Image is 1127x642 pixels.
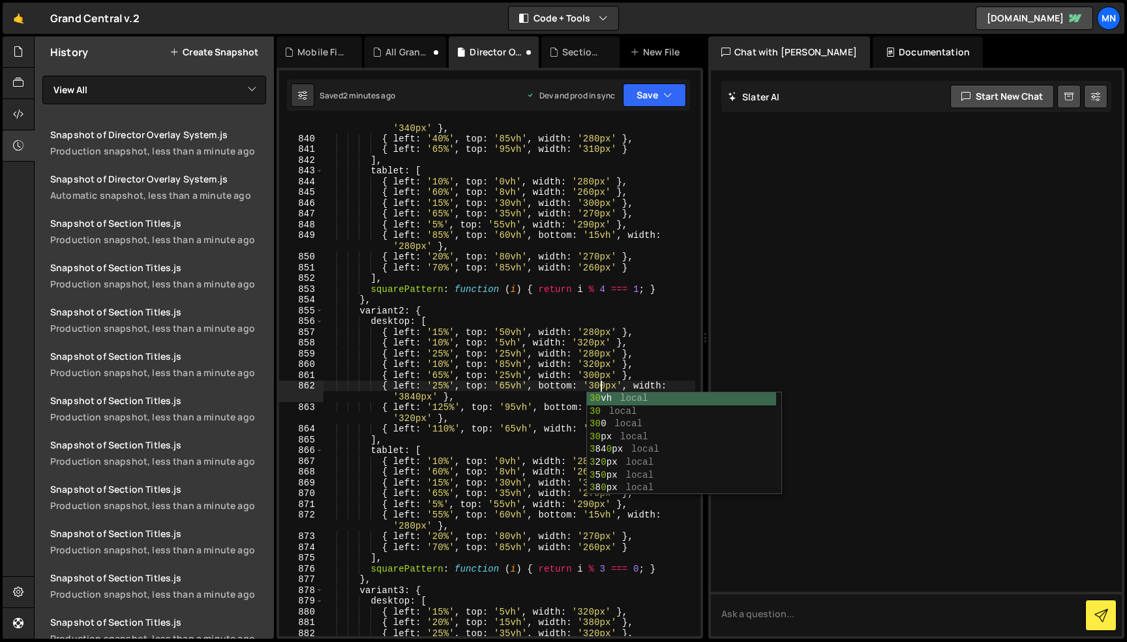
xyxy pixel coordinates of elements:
[42,387,274,431] a: Snapshot of Section Titles.jsProduction snapshot, less than a minute ago
[279,510,323,531] div: 872
[385,46,430,59] div: All Grand Gallery.js
[50,350,266,362] div: Snapshot of Section Titles.js
[279,607,323,618] div: 880
[279,220,323,231] div: 848
[279,585,323,596] div: 878
[50,128,266,141] div: Snapshot of Director Overlay System.js
[279,488,323,499] div: 870
[50,588,266,600] div: Production snapshot, less than a minute ago
[873,36,983,68] div: Documentation
[50,10,140,26] div: Grand Central v.2
[279,230,323,252] div: 849
[279,306,323,317] div: 855
[320,90,395,101] div: Saved
[279,628,323,639] div: 882
[42,298,274,342] a: Snapshot of Section Titles.jsProduction snapshot, less than a minute ago
[728,91,780,103] h2: Slater AI
[50,616,266,628] div: Snapshot of Section Titles.js
[50,278,266,290] div: Production snapshot, less than a minute ago
[50,483,266,495] div: Snapshot of Section Titles.js
[1097,7,1120,30] a: MN
[42,519,274,564] a: Snapshot of Section Titles.jsProduction snapshot, less than a minute ago
[279,596,323,607] div: 879
[50,439,266,451] div: Snapshot of Section Titles.js
[50,189,266,201] div: Automatic snapshot, less than a minute ago
[42,209,274,254] a: Snapshot of Section Titles.jsProduction snapshot, less than a minute ago
[623,83,686,107] button: Save
[279,187,323,198] div: 845
[50,455,266,467] div: Production snapshot, less than a minute ago
[170,47,258,57] button: Create Snapshot
[279,531,323,542] div: 873
[50,499,266,512] div: Production snapshot, less than a minute ago
[50,572,266,584] div: Snapshot of Section Titles.js
[42,342,274,387] a: Snapshot of Section Titles.jsProduction snapshot, less than a minute ago
[3,3,35,34] a: 🤙
[279,467,323,478] div: 868
[950,85,1054,108] button: Start new chat
[50,544,266,556] div: Production snapshot, less than a minute ago
[279,402,323,424] div: 863
[279,155,323,166] div: 842
[42,165,274,209] a: Snapshot of Director Overlay System.jsAutomatic snapshot, less than a minute ago
[279,263,323,274] div: 851
[297,46,346,59] div: Mobile Film Effect.js
[279,574,323,585] div: 877
[50,217,266,229] div: Snapshot of Section Titles.js
[50,322,266,334] div: Production snapshot, less than a minute ago
[279,144,323,155] div: 841
[279,338,323,349] div: 858
[42,254,274,298] a: Snapshot of Section Titles.jsProduction snapshot, less than a minute ago
[279,542,323,553] div: 874
[526,90,615,101] div: Dev and prod in sync
[42,431,274,475] a: Snapshot of Section Titles.jsProduction snapshot, less than a minute ago
[470,46,523,59] div: Director Overlay System.js
[50,366,266,379] div: Production snapshot, less than a minute ago
[50,306,266,318] div: Snapshot of Section Titles.js
[279,564,323,575] div: 876
[50,261,266,274] div: Snapshot of Section Titles.js
[279,435,323,446] div: 865
[279,445,323,456] div: 866
[279,327,323,338] div: 857
[562,46,604,59] div: Section Titles.js
[42,475,274,519] a: Snapshot of Section Titles.jsProduction snapshot, less than a minute ago
[279,316,323,327] div: 856
[279,134,323,145] div: 840
[976,7,1093,30] a: [DOMAIN_NAME]
[279,381,323,402] div: 862
[279,177,323,188] div: 844
[279,112,323,134] div: 839
[279,424,323,435] div: 864
[279,478,323,489] div: 869
[279,273,323,284] div: 852
[50,45,88,59] h2: History
[50,145,266,157] div: Production snapshot, less than a minute ago
[50,394,266,407] div: Snapshot of Section Titles.js
[279,370,323,381] div: 861
[279,617,323,628] div: 881
[279,198,323,209] div: 846
[50,527,266,540] div: Snapshot of Section Titles.js
[279,166,323,177] div: 843
[279,252,323,263] div: 850
[279,295,323,306] div: 854
[279,456,323,467] div: 867
[50,411,266,423] div: Production snapshot, less than a minute ago
[630,46,685,59] div: New File
[279,499,323,510] div: 871
[279,553,323,564] div: 875
[279,209,323,220] div: 847
[708,36,870,68] div: Chat with [PERSON_NAME]
[509,7,618,30] button: Code + Tools
[42,121,274,165] a: Snapshot of Director Overlay System.jsProduction snapshot, less than a minute ago
[279,349,323,360] div: 859
[42,564,274,608] a: Snapshot of Section Titles.jsProduction snapshot, less than a minute ago
[279,359,323,370] div: 860
[279,284,323,295] div: 853
[50,173,266,185] div: Snapshot of Director Overlay System.js
[343,90,395,101] div: 2 minutes ago
[50,233,266,246] div: Production snapshot, less than a minute ago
